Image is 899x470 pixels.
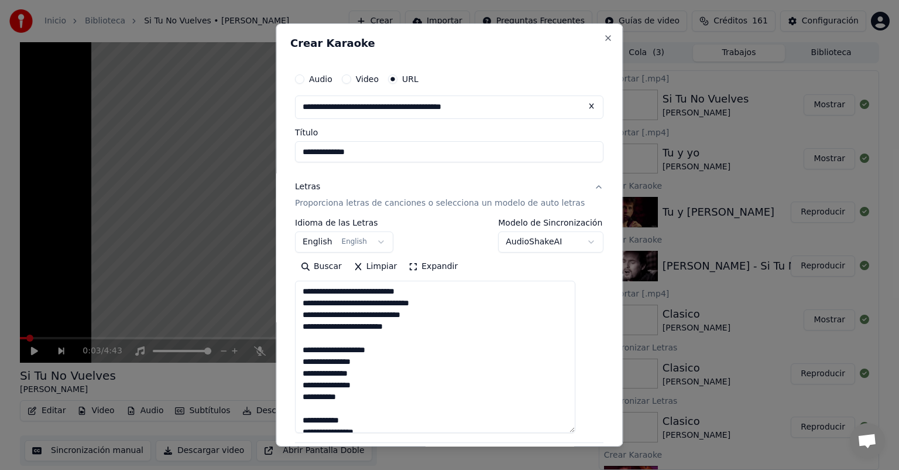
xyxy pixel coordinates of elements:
[309,75,332,83] label: Audio
[295,257,348,276] button: Buscar
[348,257,403,276] button: Limpiar
[290,38,608,49] h2: Crear Karaoke
[295,219,603,442] div: LetrasProporciona letras de canciones o selecciona un modelo de auto letras
[295,172,603,219] button: LetrasProporciona letras de canciones o selecciona un modelo de auto letras
[295,219,393,227] label: Idioma de las Letras
[356,75,379,83] label: Video
[295,181,320,193] div: Letras
[295,128,603,137] label: Título
[295,197,585,209] p: Proporciona letras de canciones o selecciona un modelo de auto letras
[402,75,418,83] label: URL
[403,257,464,276] button: Expandir
[499,219,604,227] label: Modelo de Sincronización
